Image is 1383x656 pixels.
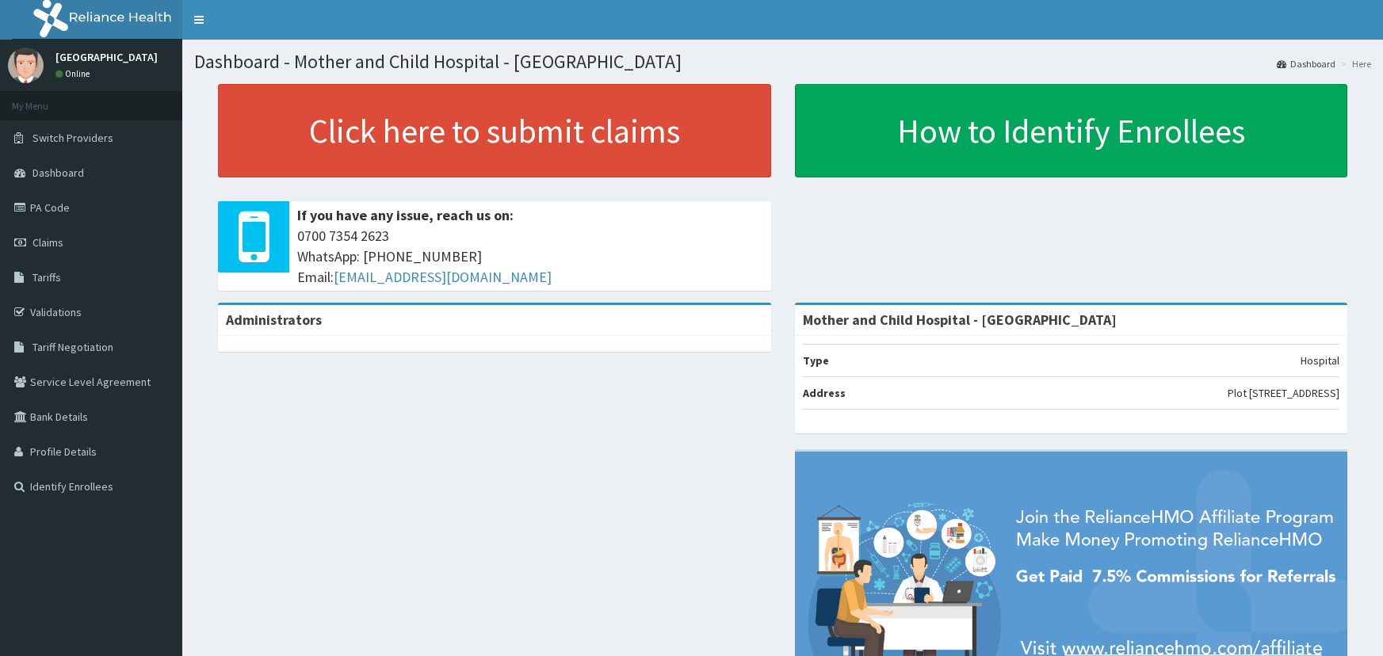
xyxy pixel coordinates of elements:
a: How to Identify Enrollees [795,84,1348,177]
span: 0700 7354 2623 WhatsApp: [PHONE_NUMBER] Email: [297,226,763,287]
a: Dashboard [1277,57,1335,71]
li: Here [1337,57,1371,71]
p: Plot [STREET_ADDRESS] [1228,385,1339,401]
h1: Dashboard - Mother and Child Hospital - [GEOGRAPHIC_DATA] [194,51,1371,72]
a: Click here to submit claims [218,84,771,177]
span: Tariff Negotiation [32,340,113,354]
b: Address [803,386,846,400]
a: Online [55,68,94,79]
b: Type [803,353,829,368]
p: [GEOGRAPHIC_DATA] [55,51,158,63]
img: User Image [8,48,44,83]
span: Switch Providers [32,131,113,145]
b: If you have any issue, reach us on: [297,206,514,224]
span: Dashboard [32,166,84,180]
span: Claims [32,235,63,250]
b: Administrators [226,311,322,329]
span: Tariffs [32,270,61,284]
a: [EMAIL_ADDRESS][DOMAIN_NAME] [334,268,552,286]
strong: Mother and Child Hospital - [GEOGRAPHIC_DATA] [803,311,1117,329]
p: Hospital [1301,353,1339,368]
